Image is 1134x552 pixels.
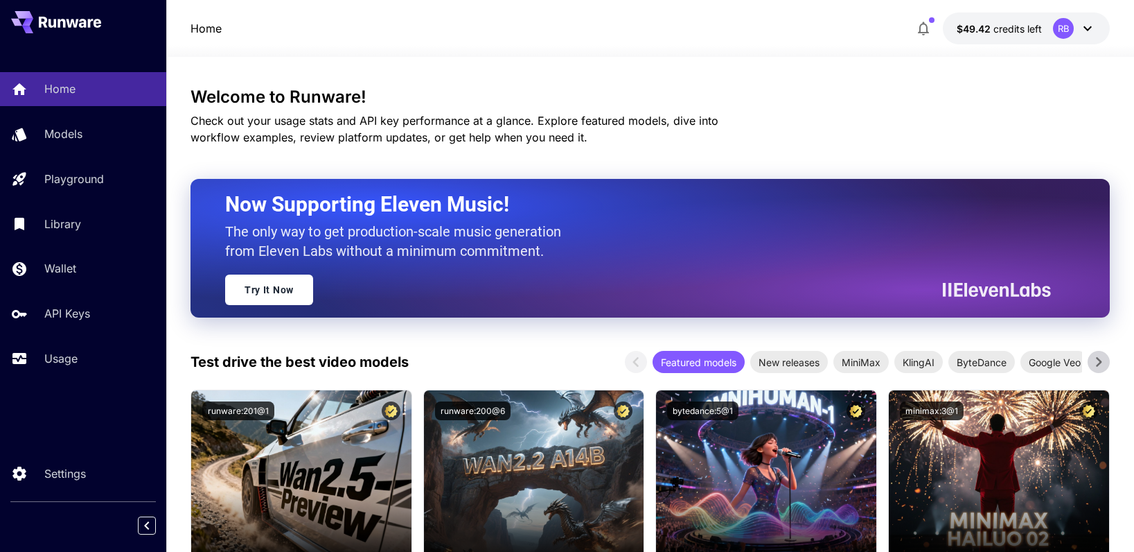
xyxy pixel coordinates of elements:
[382,402,400,420] button: Certified Model – Vetted for best performance and includes a commercial license.
[894,351,943,373] div: KlingAI
[1020,355,1089,370] span: Google Veo
[225,191,1040,218] h2: Now Supporting Eleven Music!
[202,402,274,420] button: runware:201@1
[653,355,745,370] span: Featured models
[191,20,222,37] nav: breadcrumb
[614,402,632,420] button: Certified Model – Vetted for best performance and includes a commercial license.
[833,355,889,370] span: MiniMax
[847,402,865,420] button: Certified Model – Vetted for best performance and includes a commercial license.
[1053,18,1074,39] div: RB
[750,355,828,370] span: New releases
[948,355,1015,370] span: ByteDance
[435,402,511,420] button: runware:200@6
[1079,402,1098,420] button: Certified Model – Vetted for best performance and includes a commercial license.
[44,260,76,277] p: Wallet
[957,21,1042,36] div: $49.4233
[957,23,993,35] span: $49.42
[44,126,82,142] p: Models
[225,275,313,305] a: Try It Now
[44,171,104,187] p: Playground
[44,80,76,97] p: Home
[225,222,572,261] p: The only way to get production-scale music generation from Eleven Labs without a minimum commitment.
[943,12,1110,44] button: $49.4233RB
[833,351,889,373] div: MiniMax
[44,305,90,322] p: API Keys
[191,352,409,372] p: Test drive the best video models
[44,465,86,482] p: Settings
[894,355,943,370] span: KlingAI
[750,351,828,373] div: New releases
[148,513,166,538] div: Collapse sidebar
[44,216,81,232] p: Library
[191,87,1110,107] h3: Welcome to Runware!
[948,351,1015,373] div: ByteDance
[138,517,156,535] button: Collapse sidebar
[44,350,78,367] p: Usage
[667,402,738,420] button: bytedance:5@1
[900,402,964,420] button: minimax:3@1
[993,23,1042,35] span: credits left
[191,20,222,37] a: Home
[191,114,718,144] span: Check out your usage stats and API key performance at a glance. Explore featured models, dive int...
[1020,351,1089,373] div: Google Veo
[653,351,745,373] div: Featured models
